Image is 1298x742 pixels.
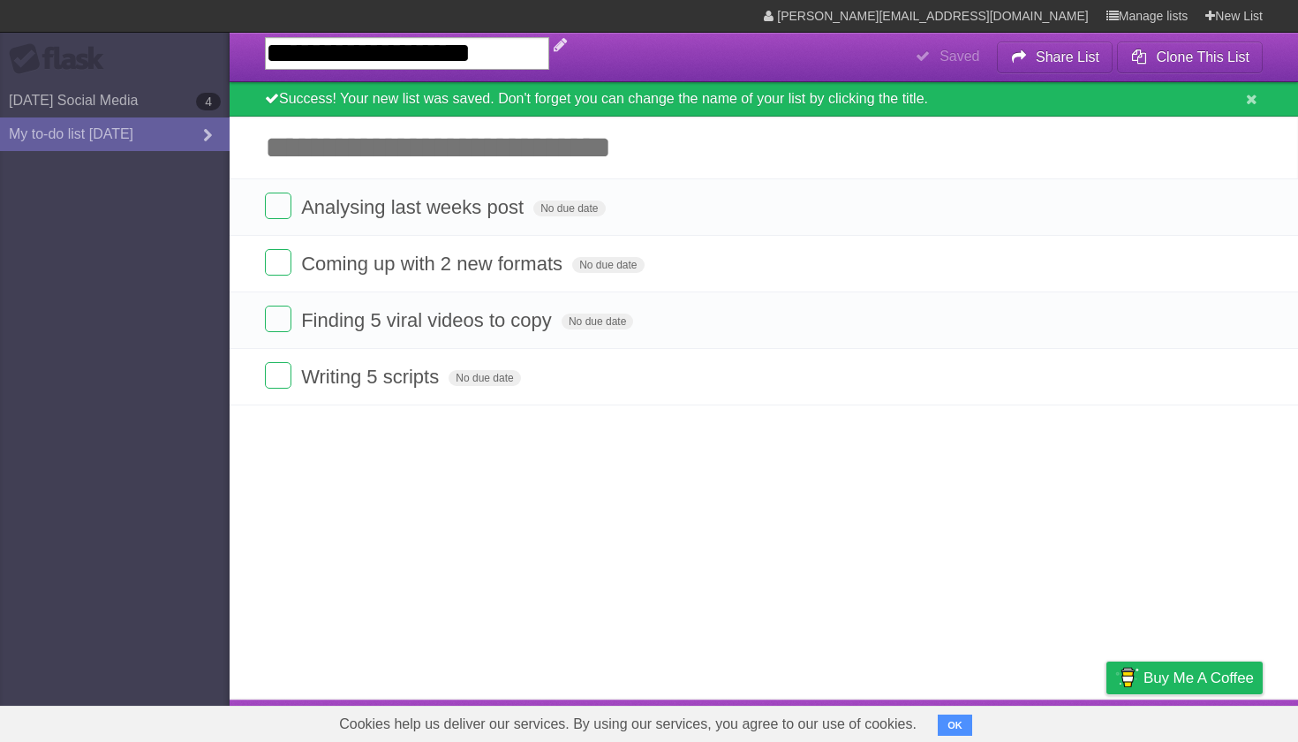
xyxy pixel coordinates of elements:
a: Terms [1023,704,1062,738]
span: Buy me a coffee [1143,662,1254,693]
span: Analysing last weeks post [301,196,528,218]
a: Privacy [1083,704,1129,738]
a: About [872,704,909,738]
span: No due date [562,314,633,329]
div: Flask [9,43,115,75]
a: Developers [930,704,1001,738]
label: Done [265,306,291,332]
b: 4 [196,93,221,110]
span: Writing 5 scripts [301,366,443,388]
img: Buy me a coffee [1115,662,1139,693]
label: Done [265,362,291,389]
div: Success! Your new list was saved. Don't forget you can change the name of your list by clicking t... [230,82,1298,117]
b: Saved [940,49,979,64]
a: Buy me a coffee [1106,662,1263,694]
span: No due date [533,201,605,216]
span: Coming up with 2 new formats [301,253,567,275]
span: Cookies help us deliver our services. By using our services, you agree to our use of cookies. [321,707,934,742]
label: Done [265,249,291,276]
span: No due date [449,370,520,386]
label: Done [265,193,291,219]
button: OK [938,715,972,736]
button: Share List [997,42,1113,73]
a: Suggest a feature [1151,704,1263,738]
span: Finding 5 viral videos to copy [301,309,556,331]
span: No due date [572,257,644,273]
b: Clone This List [1156,49,1249,64]
b: Share List [1036,49,1099,64]
button: Clone This List [1117,42,1263,73]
